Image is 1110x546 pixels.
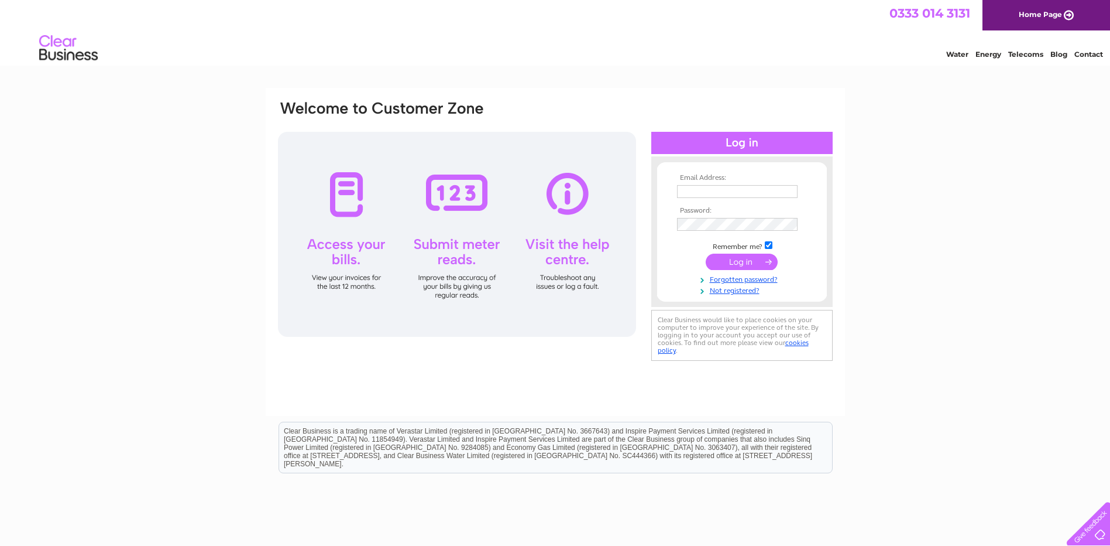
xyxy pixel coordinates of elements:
a: Energy [975,50,1001,59]
th: Password: [674,207,810,215]
td: Remember me? [674,240,810,251]
input: Submit [706,254,778,270]
a: cookies policy [658,339,809,354]
a: Forgotten password? [677,273,810,284]
th: Email Address: [674,174,810,182]
a: Water [946,50,968,59]
div: Clear Business would like to place cookies on your computer to improve your experience of the sit... [651,310,833,361]
a: 0333 014 3131 [889,6,970,21]
a: Contact [1074,50,1103,59]
div: Clear Business is a trading name of Verastar Limited (registered in [GEOGRAPHIC_DATA] No. 3667643... [279,6,832,57]
img: logo.png [39,30,98,66]
a: Blog [1050,50,1067,59]
a: Not registered? [677,284,810,295]
a: Telecoms [1008,50,1043,59]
